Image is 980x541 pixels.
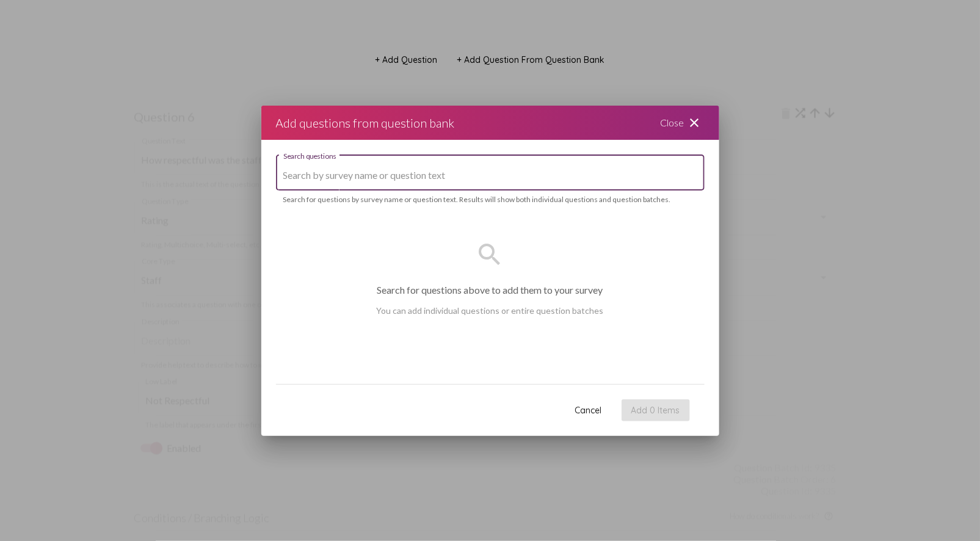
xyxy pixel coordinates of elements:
[283,170,697,181] input: Search by survey name or question text
[622,399,690,421] button: Add 0 Items
[283,195,671,204] mat-hint: Search for questions by survey name or question text. Results will show both individual questions...
[377,305,604,316] p: You can add individual questions or entire question batches
[646,106,719,140] div: Close
[631,405,680,416] span: Add 0 Items
[575,405,602,416] span: Cancel
[276,113,455,133] div: Add questions from question bank
[688,115,702,130] mat-icon: close
[377,284,603,296] p: Search for questions above to add them to your survey
[476,240,505,269] mat-icon: search
[565,399,612,421] button: Cancel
